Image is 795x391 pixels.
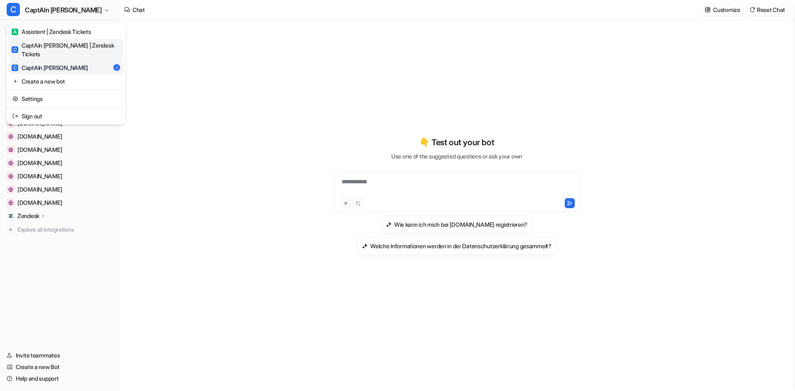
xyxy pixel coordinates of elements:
[25,4,102,16] span: CaptAIn [PERSON_NAME]
[12,46,18,53] span: C
[9,109,123,123] a: Sign out
[12,63,88,72] div: CaptAIn [PERSON_NAME]
[9,92,123,106] a: Settings
[12,112,18,120] img: reset
[12,94,18,103] img: reset
[12,29,18,35] span: A
[12,77,18,86] img: reset
[7,23,126,125] div: CCaptAIn [PERSON_NAME]
[7,3,20,16] span: C
[12,27,91,36] div: Assistent | Zendesk Tickets
[12,41,121,58] div: CaptAIn [PERSON_NAME] | Zendesk Tickets
[12,65,18,71] span: C
[9,74,123,88] a: Create a new bot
